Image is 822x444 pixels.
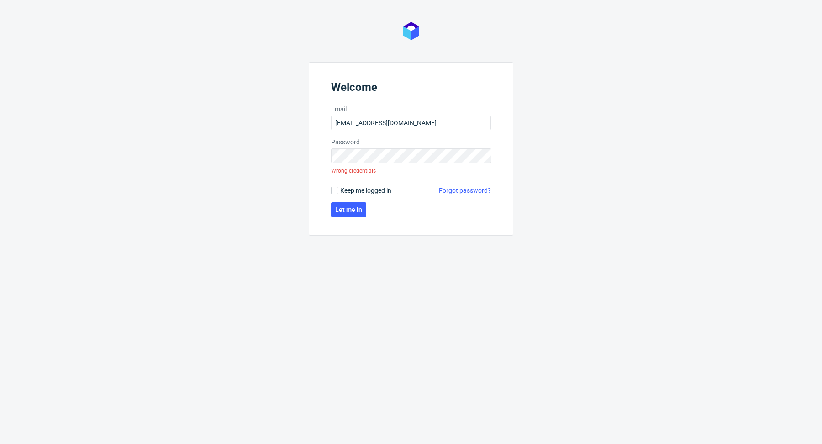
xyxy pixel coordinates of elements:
span: Let me in [335,206,362,213]
input: you@youremail.com [331,116,491,130]
label: Email [331,105,491,114]
header: Welcome [331,81,491,97]
button: Let me in [331,202,366,217]
span: Keep me logged in [340,186,391,195]
label: Password [331,137,491,147]
a: Forgot password? [439,186,491,195]
div: Wrong credentials [331,163,376,179]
